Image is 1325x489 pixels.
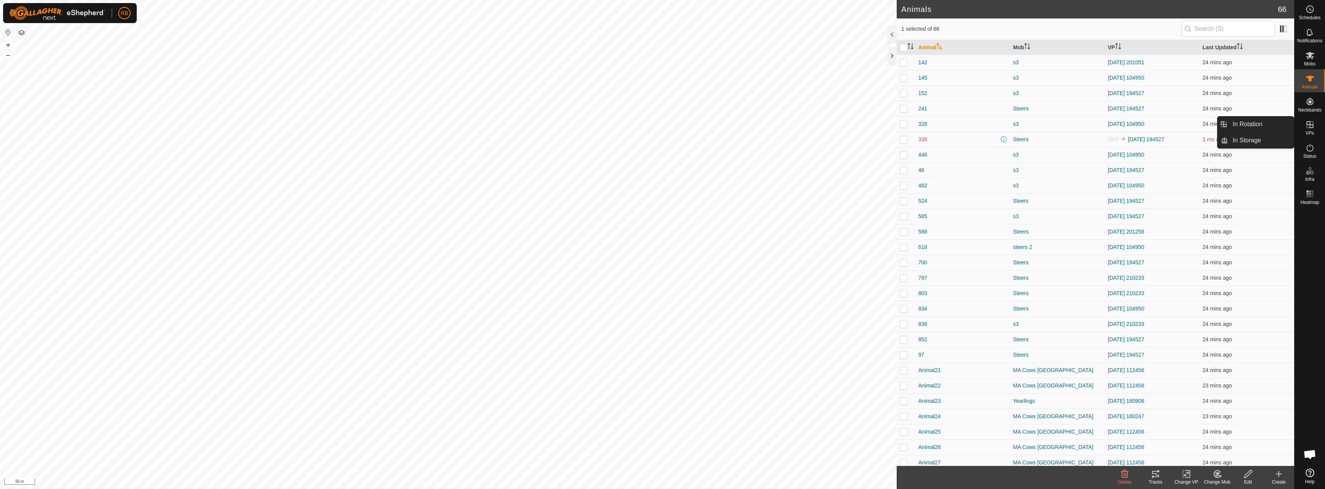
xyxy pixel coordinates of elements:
div: Steers [1013,259,1102,267]
a: [DATE] 194527 [1108,259,1144,265]
a: [DATE] 112456 [1108,382,1144,389]
span: 834 [918,305,927,313]
span: 338 [918,135,927,144]
a: [DATE] 112456 [1108,367,1144,373]
a: [DATE] 104950 [1108,244,1144,250]
a: [DATE] 104950 [1108,305,1144,312]
a: [DATE] 210233 [1108,290,1144,296]
button: Reset Map [3,28,13,37]
span: 8 Sept 2025, 8:03 am [1203,75,1232,81]
button: Map Layers [17,28,26,37]
div: Create [1263,479,1294,486]
a: [DATE] 201256 [1108,229,1144,235]
span: 27 July 2025, 9:03 am [1203,136,1225,142]
div: s3 [1013,120,1102,128]
p-sorticon: Activate to sort [1237,44,1243,50]
div: steers 2 [1013,243,1102,251]
span: 8 Sept 2025, 8:03 am [1203,229,1232,235]
span: 142 [918,58,927,67]
div: s3 [1013,89,1102,97]
a: [DATE] 210233 [1108,275,1144,281]
p-sorticon: Activate to sort [936,44,943,50]
span: Mobs [1304,62,1315,66]
span: 8 Sept 2025, 8:03 am [1203,59,1232,65]
a: Privacy Policy [418,479,447,486]
span: 8 Sept 2025, 8:03 am [1203,398,1232,404]
a: [DATE] 104950 [1108,182,1144,189]
a: [DATE] 194527 [1108,167,1144,173]
a: Help [1295,466,1325,487]
span: Animal25 [918,428,941,436]
span: 8 Sept 2025, 8:03 am [1203,105,1232,112]
span: Animal26 [918,443,941,451]
span: 8 Sept 2025, 8:03 am [1203,244,1232,250]
span: RB [121,9,128,17]
th: Mob [1010,40,1105,55]
span: 8 Sept 2025, 8:03 am [1203,167,1232,173]
span: Help [1305,479,1315,484]
a: [DATE] 112456 [1108,459,1144,466]
span: 8 Sept 2025, 8:04 am [1203,429,1232,435]
span: 524 [918,197,927,205]
span: 8 Sept 2025, 8:03 am [1203,444,1232,450]
button: + [3,40,13,50]
span: 1 selected of 66 [901,25,1182,33]
span: 803 [918,289,927,297]
a: [DATE] 194527 [1108,352,1144,358]
div: Edit [1233,479,1263,486]
div: s3 [1013,182,1102,190]
li: In Storage [1218,133,1294,148]
div: s3 [1013,74,1102,82]
div: Steers [1013,135,1102,144]
div: s3 [1013,166,1102,174]
span: OFF [1108,136,1119,142]
span: Neckbands [1298,108,1321,112]
a: [DATE] 201051 [1108,59,1144,65]
div: Tracks [1140,479,1171,486]
div: Steers [1013,228,1102,236]
span: Animal21 [918,366,941,374]
th: Last Updated [1199,40,1294,55]
div: Steers [1013,351,1102,359]
span: 145 [918,74,927,82]
a: [DATE] 194527 [1108,105,1144,112]
a: [DATE] 180247 [1108,413,1144,419]
a: [DATE] 194527 [1108,336,1144,342]
a: [DATE] 210233 [1108,321,1144,327]
span: 152 [918,89,927,97]
span: 446 [918,151,927,159]
a: [DATE] 104950 [1108,121,1144,127]
span: Animal23 [918,397,941,405]
img: Gallagher Logo [9,6,106,20]
span: Notifications [1297,38,1322,43]
span: 588 [918,228,927,236]
span: 8 Sept 2025, 8:03 am [1203,259,1232,265]
span: 836 [918,320,927,328]
span: 241 [918,105,927,113]
a: [DATE] 194527 [1128,136,1164,142]
a: [DATE] 104950 [1108,75,1144,81]
span: 97 [918,351,924,359]
a: Contact Us [456,479,479,486]
a: In Storage [1228,133,1294,148]
span: 585 [918,212,927,220]
span: 8 Sept 2025, 8:04 am [1203,367,1232,373]
div: Steers [1013,305,1102,313]
span: 482 [918,182,927,190]
div: MA Cows [GEOGRAPHIC_DATA] [1013,428,1102,436]
span: In Storage [1233,136,1261,145]
span: Status [1303,154,1316,159]
div: MA Cows [GEOGRAPHIC_DATA] [1013,412,1102,421]
span: 8 Sept 2025, 8:03 am [1203,275,1232,281]
span: 8 Sept 2025, 8:03 am [1203,182,1232,189]
div: s3 [1013,151,1102,159]
div: MA Cows [GEOGRAPHIC_DATA] [1013,382,1102,390]
p-sorticon: Activate to sort [1024,44,1030,50]
span: Heatmap [1300,200,1319,205]
span: In Rotation [1233,120,1262,129]
p-sorticon: Activate to sort [1115,44,1121,50]
span: 618 [918,243,927,251]
img: to [1120,136,1126,142]
input: Search (S) [1182,21,1275,37]
span: Animal24 [918,412,941,421]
